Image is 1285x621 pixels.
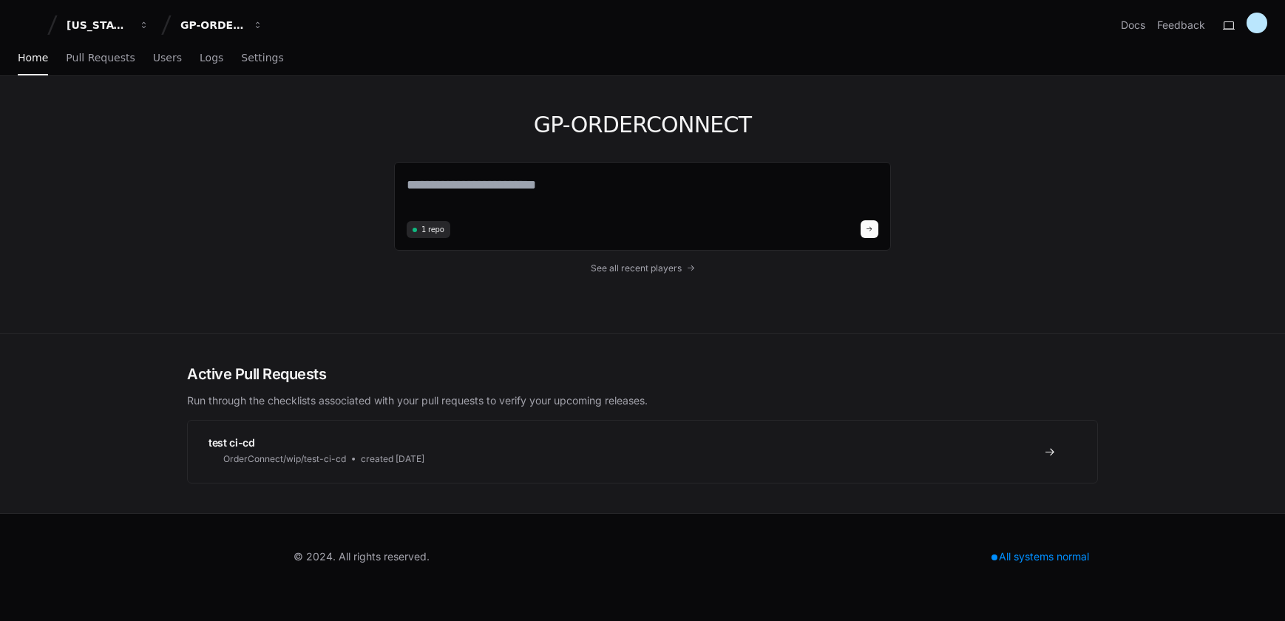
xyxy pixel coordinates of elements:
span: Pull Requests [66,53,135,62]
button: Feedback [1157,18,1205,33]
div: All systems normal [983,546,1098,567]
span: OrderConnect/wip/test-ci-cd [223,453,346,465]
a: Pull Requests [66,41,135,75]
div: GP-ORDERCONNECT [180,18,244,33]
a: Logs [200,41,223,75]
span: test ci-cd [208,436,255,449]
span: Home [18,53,48,62]
button: GP-ORDERCONNECT [174,12,269,38]
span: See all recent players [591,262,682,274]
a: Users [153,41,182,75]
span: Logs [200,53,223,62]
a: Docs [1121,18,1145,33]
p: Run through the checklists associated with your pull requests to verify your upcoming releases. [187,393,1098,408]
span: Settings [241,53,283,62]
div: © 2024. All rights reserved. [294,549,430,564]
a: Home [18,41,48,75]
button: [US_STATE] Pacific [61,12,155,38]
h1: GP-ORDERCONNECT [394,112,891,138]
span: Users [153,53,182,62]
span: created [DATE] [361,453,424,465]
a: test ci-cdOrderConnect/wip/test-ci-cdcreated [DATE] [188,421,1097,483]
a: Settings [241,41,283,75]
h2: Active Pull Requests [187,364,1098,384]
span: 1 repo [421,224,444,235]
div: [US_STATE] Pacific [67,18,130,33]
a: See all recent players [394,262,891,274]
